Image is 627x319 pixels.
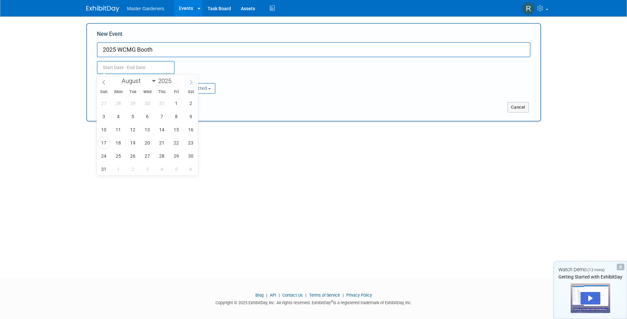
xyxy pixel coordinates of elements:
span: August 19, 2025 [127,136,139,149]
div: Getting Started with ExhibitDay [554,274,627,280]
span: August 2, 2025 [185,97,197,110]
a: Blog [255,293,264,298]
sup: ® [331,300,333,303]
span: July 31, 2025 [156,97,168,110]
input: Start Date - End Date [97,61,175,74]
span: August 14, 2025 [156,123,168,136]
div: Watch Demo [554,266,627,273]
label: New Event [97,30,123,40]
a: Contact Us [282,293,303,298]
span: July 29, 2025 [127,97,139,110]
span: August 26, 2025 [127,149,139,162]
span: August 17, 2025 [98,136,110,149]
span: July 27, 2025 [98,97,110,110]
span: August 7, 2025 [156,110,168,123]
a: Terms of Service [309,293,340,298]
span: August 25, 2025 [112,149,125,162]
span: August 3, 2025 [98,110,110,123]
select: Month [119,77,157,85]
span: Mon [111,90,126,94]
span: August 8, 2025 [170,110,183,123]
a: Privacy Policy [346,293,372,298]
span: August 28, 2025 [156,149,168,162]
img: ExhibitDay [86,6,119,12]
span: September 1, 2025 [112,163,125,175]
span: Wed [140,90,155,94]
span: September 5, 2025 [170,163,183,175]
div: Participation: [171,74,235,83]
span: August 27, 2025 [141,149,154,162]
span: Fri [169,90,184,94]
div: Attendance / Format: [97,74,161,83]
span: August 4, 2025 [112,110,125,123]
span: August 22, 2025 [170,136,183,149]
span: | [265,293,269,298]
div: Play [581,292,600,305]
span: | [304,293,308,298]
span: August 29, 2025 [170,149,183,162]
span: August 23, 2025 [185,136,197,149]
span: July 30, 2025 [141,97,154,110]
span: August 10, 2025 [98,123,110,136]
span: Sat [184,90,198,94]
span: Thu [155,90,169,94]
span: August 13, 2025 [141,123,154,136]
span: August 16, 2025 [185,123,197,136]
span: September 3, 2025 [141,163,154,175]
span: August 20, 2025 [141,136,154,149]
img: R Stephenson [522,2,535,15]
button: Cancel [507,102,529,113]
span: Sun [97,90,111,94]
input: Year [157,77,176,85]
span: August 5, 2025 [127,110,139,123]
span: August 15, 2025 [170,123,183,136]
span: August 9, 2025 [185,110,197,123]
span: September 6, 2025 [185,163,197,175]
div: Dismiss [617,264,624,270]
span: August 6, 2025 [141,110,154,123]
input: Name of Trade Show / Conference [97,42,530,57]
span: August 30, 2025 [185,149,197,162]
span: August 11, 2025 [112,123,125,136]
span: | [277,293,281,298]
span: September 4, 2025 [156,163,168,175]
span: August 18, 2025 [112,136,125,149]
span: September 2, 2025 [127,163,139,175]
span: August 1, 2025 [170,97,183,110]
span: August 24, 2025 [98,149,110,162]
span: August 12, 2025 [127,123,139,136]
a: API [270,293,276,298]
span: Master Gardeners [127,6,164,11]
span: Tue [126,90,140,94]
span: (13 mins) [587,268,605,272]
span: August 31, 2025 [98,163,110,175]
span: July 28, 2025 [112,97,125,110]
span: August 21, 2025 [156,136,168,149]
span: | [341,293,345,298]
